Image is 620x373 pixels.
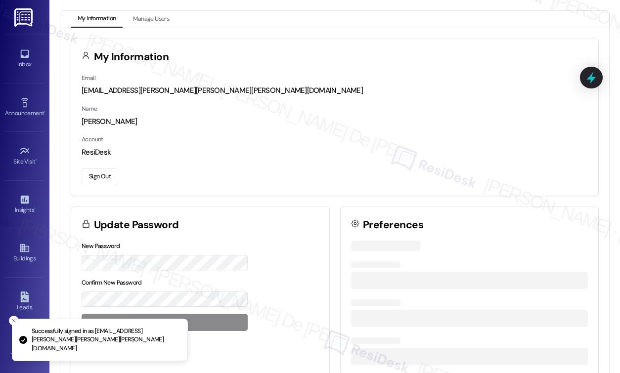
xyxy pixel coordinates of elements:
[5,289,44,315] a: Leads
[34,205,36,212] span: •
[71,11,123,28] button: My Information
[5,143,44,169] a: Site Visit •
[5,45,44,72] a: Inbox
[5,337,44,364] a: Templates •
[82,279,142,287] label: Confirm New Password
[82,74,95,82] label: Email
[32,327,179,353] p: Successfully signed in as [EMAIL_ADDRESS][PERSON_NAME][PERSON_NAME][PERSON_NAME][DOMAIN_NAME]
[126,11,176,28] button: Manage Users
[82,117,588,127] div: [PERSON_NAME]
[94,220,179,230] h3: Update Password
[14,8,35,27] img: ResiDesk Logo
[5,191,44,218] a: Insights •
[82,105,97,113] label: Name
[9,316,19,326] button: Close toast
[82,242,120,250] label: New Password
[36,157,37,164] span: •
[363,220,423,230] h3: Preferences
[82,147,588,158] div: ResiDesk
[82,168,118,185] button: Sign Out
[5,240,44,266] a: Buildings
[44,108,45,115] span: •
[94,52,169,62] h3: My Information
[82,135,103,143] label: Account
[82,85,588,96] div: [EMAIL_ADDRESS][PERSON_NAME][PERSON_NAME][PERSON_NAME][DOMAIN_NAME]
